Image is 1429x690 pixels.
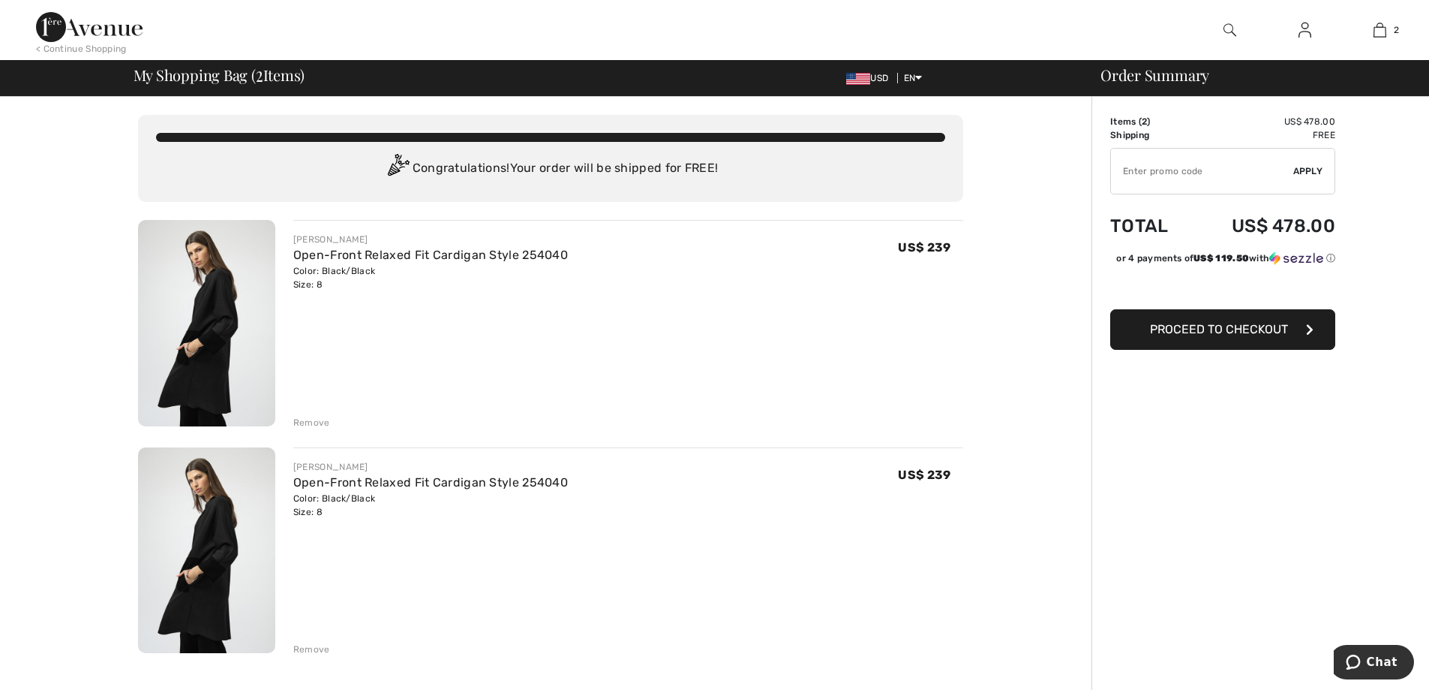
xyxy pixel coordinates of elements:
span: 2 [1142,116,1147,127]
td: Free [1191,128,1335,142]
a: Open-Front Relaxed Fit Cardigan Style 254040 [293,475,568,490]
iframe: Opens a widget where you can chat to one of our agents [1334,645,1414,682]
span: USD [846,73,894,83]
img: Open-Front Relaxed Fit Cardigan Style 254040 [138,220,275,426]
a: Sign In [1286,21,1323,40]
span: 2 [1394,23,1399,37]
div: Color: Black/Black Size: 8 [293,492,568,519]
iframe: PayPal-paypal [1110,270,1335,304]
div: [PERSON_NAME] [293,233,568,246]
span: Apply [1293,164,1323,178]
span: My Shopping Bag ( Items) [134,68,305,83]
td: Items ( ) [1110,115,1191,128]
img: search the website [1223,21,1236,39]
img: My Info [1298,21,1311,39]
div: Remove [293,416,330,429]
input: Promo code [1111,149,1293,194]
span: US$ 239 [898,240,950,255]
div: or 4 payments ofUS$ 119.50withSezzle Click to learn more about Sezzle [1110,252,1335,270]
div: Order Summary [1082,68,1420,83]
span: Proceed to Checkout [1150,322,1288,336]
a: 2 [1343,21,1416,39]
img: My Bag [1373,21,1386,39]
img: Open-Front Relaxed Fit Cardigan Style 254040 [138,447,275,654]
td: Shipping [1110,128,1191,142]
div: Congratulations! Your order will be shipped for FREE! [156,154,945,184]
span: US$ 119.50 [1193,253,1249,264]
div: [PERSON_NAME] [293,460,568,474]
div: Color: Black/Black Size: 8 [293,264,568,291]
td: US$ 478.00 [1191,200,1335,252]
td: Total [1110,200,1191,252]
button: Proceed to Checkout [1110,309,1335,350]
img: Congratulation2.svg [383,154,413,184]
div: < Continue Shopping [36,42,127,56]
a: Open-Front Relaxed Fit Cardigan Style 254040 [293,248,568,262]
span: EN [904,73,923,83]
div: Remove [293,643,330,656]
div: or 4 payments of with [1116,252,1335,265]
img: US Dollar [846,73,870,85]
img: Sezzle [1269,252,1323,265]
td: US$ 478.00 [1191,115,1335,128]
span: 2 [256,64,263,83]
span: US$ 239 [898,468,950,482]
img: 1ère Avenue [36,12,143,42]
